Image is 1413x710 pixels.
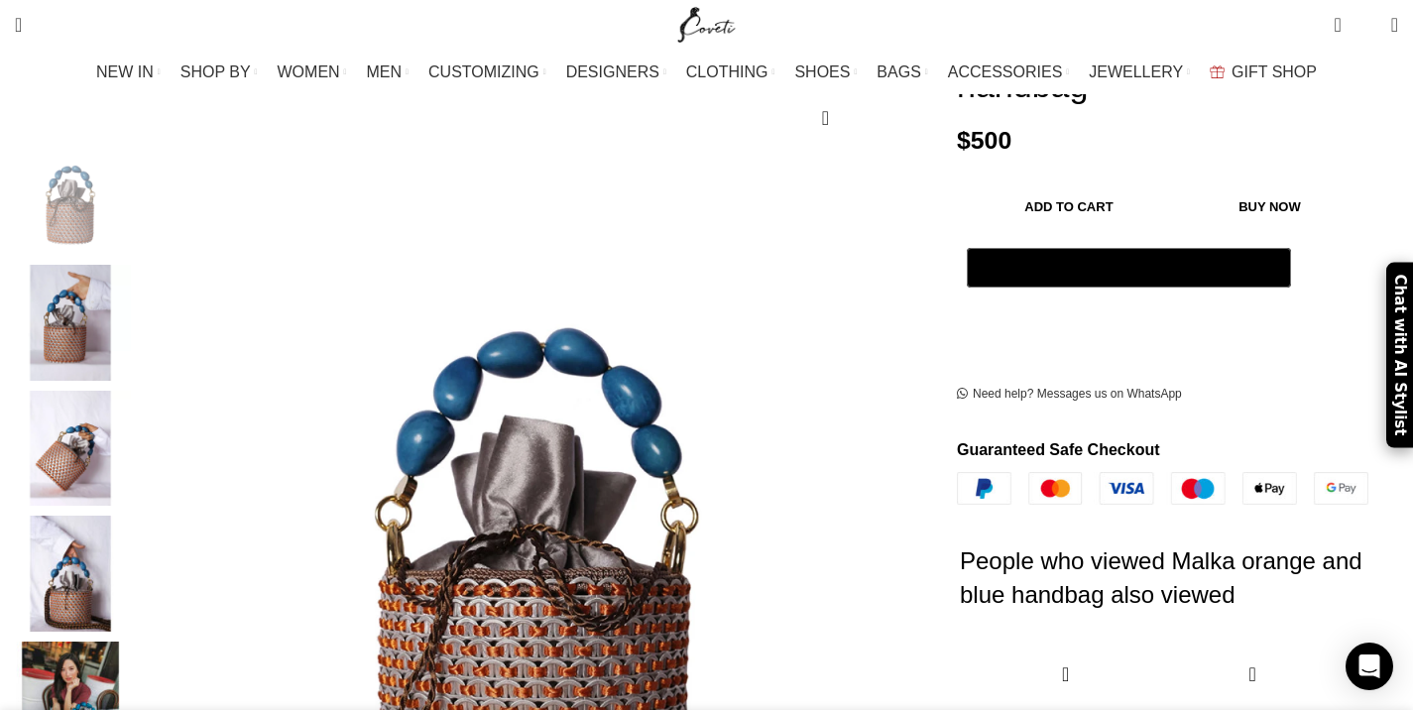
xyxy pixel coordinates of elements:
[686,53,775,92] a: CLOTHING
[1324,5,1351,45] a: 0
[10,140,131,256] img: Leonar blue handbag Bags bags Coveti
[566,62,659,81] span: DESIGNERS
[278,53,347,92] a: WOMEN
[794,53,857,92] a: SHOES
[963,298,1295,346] iframe: Secure express checkout frame
[96,62,154,81] span: NEW IN
[967,186,1171,228] button: Add to cart
[957,441,1160,458] strong: Guaranteed Safe Checkout
[566,53,666,92] a: DESIGNERS
[1181,186,1358,228] button: Buy now
[96,53,161,92] a: NEW IN
[794,62,850,81] span: SHOES
[686,62,768,81] span: CLOTHING
[1053,662,1078,687] a: Quick view
[10,516,131,632] img: Leonar blue handbag Bags bags Coveti
[877,62,920,81] span: BAGS
[5,53,1408,92] div: Main navigation
[1232,62,1317,81] span: GIFT SHOP
[367,53,409,92] a: MEN
[957,127,971,154] span: $
[1240,662,1265,687] a: Quick view
[180,62,251,81] span: SHOP BY
[1210,53,1317,92] a: GIFT SHOP
[1360,20,1375,35] span: 0
[948,53,1070,92] a: ACCESSORIES
[960,505,1371,651] h2: People who viewed Malka orange and blue handbag also viewed
[957,387,1182,403] a: Need help? Messages us on WhatsApp
[10,265,131,381] img: Leonar blue handbag Bags bags Coveti
[673,15,740,32] a: Site logo
[278,62,340,81] span: WOMEN
[957,127,1011,154] bdi: 500
[957,472,1368,505] img: guaranteed-safe-checkout-bordered.j
[1089,53,1190,92] a: JEWELLERY
[428,53,546,92] a: CUSTOMIZING
[10,516,131,642] div: 4 / 5
[967,248,1291,288] button: Pay with GPay
[10,140,131,266] div: 1 / 5
[5,5,32,45] a: Search
[1210,65,1225,78] img: GiftBag
[10,391,131,507] img: Leonar blue handbag Bags bags Coveti
[428,62,539,81] span: CUSTOMIZING
[1336,10,1351,25] span: 0
[10,265,131,391] div: 2 / 5
[877,53,927,92] a: BAGS
[10,391,131,517] div: 3 / 5
[1089,62,1183,81] span: JEWELLERY
[367,62,403,81] span: MEN
[948,62,1063,81] span: ACCESSORIES
[1356,5,1376,45] div: My Wishlist
[180,53,258,92] a: SHOP BY
[1346,643,1393,690] div: Open Intercom Messenger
